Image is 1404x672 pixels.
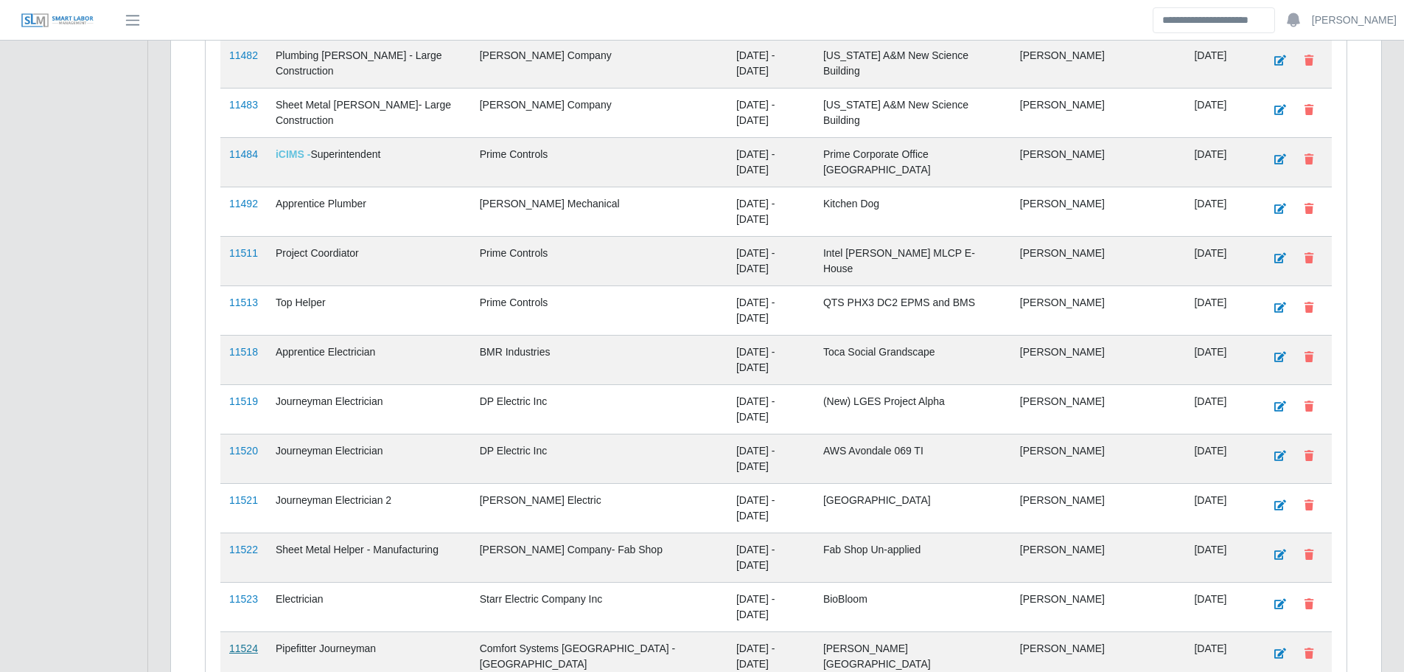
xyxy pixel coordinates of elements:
[471,187,727,236] td: [PERSON_NAME] Mechanical
[1011,434,1186,483] td: [PERSON_NAME]
[814,384,1011,434] td: (New) LGES Project Alpha
[471,582,727,631] td: Starr Electric Company Inc
[1185,533,1256,582] td: [DATE]
[814,582,1011,631] td: BioBloom
[229,445,258,457] a: 11520
[814,483,1011,533] td: [GEOGRAPHIC_DATA]
[1185,483,1256,533] td: [DATE]
[267,483,471,533] td: Journeyman Electrician 2
[1185,434,1256,483] td: [DATE]
[471,384,727,434] td: DP Electric Inc
[1011,285,1186,335] td: [PERSON_NAME]
[727,187,814,236] td: [DATE] - [DATE]
[229,395,258,407] a: 11519
[1011,384,1186,434] td: [PERSON_NAME]
[1185,38,1256,88] td: [DATE]
[1011,187,1186,236] td: [PERSON_NAME]
[229,49,258,61] a: 11482
[471,137,727,187] td: Prime Controls
[471,285,727,335] td: Prime Controls
[1011,335,1186,384] td: [PERSON_NAME]
[267,236,471,285] td: Project Coordiator
[471,236,727,285] td: Prime Controls
[727,483,814,533] td: [DATE] - [DATE]
[1011,582,1186,631] td: [PERSON_NAME]
[1185,384,1256,434] td: [DATE]
[1011,483,1186,533] td: [PERSON_NAME]
[471,533,727,582] td: [PERSON_NAME] Company- Fab Shop
[814,533,1011,582] td: Fab Shop Un-applied
[727,88,814,137] td: [DATE] - [DATE]
[267,384,471,434] td: Journeyman Electrician
[267,533,471,582] td: Sheet Metal Helper - Manufacturing
[229,247,258,259] a: 11511
[21,13,94,29] img: SLM Logo
[814,285,1011,335] td: QTS PHX3 DC2 EPMS and BMS
[1011,38,1186,88] td: [PERSON_NAME]
[471,335,727,384] td: BMR Industries
[1011,88,1186,137] td: [PERSON_NAME]
[229,198,258,209] a: 11492
[814,236,1011,285] td: Intel [PERSON_NAME] MLCP E-House
[727,533,814,582] td: [DATE] - [DATE]
[1185,88,1256,137] td: [DATE]
[1011,533,1186,582] td: [PERSON_NAME]
[267,285,471,335] td: Top Helper
[727,434,814,483] td: [DATE] - [DATE]
[1185,285,1256,335] td: [DATE]
[727,137,814,187] td: [DATE] - [DATE]
[267,88,471,137] td: Sheet Metal [PERSON_NAME]- Large Construction
[727,285,814,335] td: [DATE] - [DATE]
[814,88,1011,137] td: [US_STATE] A&M New Science Building
[276,148,310,160] span: iCIMS -
[727,335,814,384] td: [DATE] - [DATE]
[267,582,471,631] td: Electrician
[267,187,471,236] td: Apprentice Plumber
[727,582,814,631] td: [DATE] - [DATE]
[471,88,727,137] td: [PERSON_NAME] Company
[267,335,471,384] td: Apprentice Electrician
[814,137,1011,187] td: Prime Corporate Office [GEOGRAPHIC_DATA]
[1185,335,1256,384] td: [DATE]
[229,544,258,555] a: 11522
[727,384,814,434] td: [DATE] - [DATE]
[229,346,258,358] a: 11518
[229,593,258,605] a: 11523
[1011,137,1186,187] td: [PERSON_NAME]
[727,38,814,88] td: [DATE] - [DATE]
[229,99,258,111] a: 11483
[814,434,1011,483] td: AWS Avondale 069 TI
[1153,7,1275,33] input: Search
[814,38,1011,88] td: [US_STATE] A&M New Science Building
[814,187,1011,236] td: Kitchen Dog
[229,297,258,308] a: 11513
[229,494,258,506] a: 11521
[471,38,727,88] td: [PERSON_NAME] Company
[1312,13,1397,28] a: [PERSON_NAME]
[1185,187,1256,236] td: [DATE]
[1185,236,1256,285] td: [DATE]
[814,335,1011,384] td: Toca Social Grandscape
[267,434,471,483] td: Journeyman Electrician
[471,483,727,533] td: [PERSON_NAME] Electric
[1011,236,1186,285] td: [PERSON_NAME]
[229,642,258,654] a: 11524
[267,38,471,88] td: Plumbing [PERSON_NAME] - Large Construction
[267,137,471,187] td: Superintendent
[1185,137,1256,187] td: [DATE]
[1185,582,1256,631] td: [DATE]
[229,148,258,160] a: 11484
[471,434,727,483] td: DP Electric Inc
[727,236,814,285] td: [DATE] - [DATE]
